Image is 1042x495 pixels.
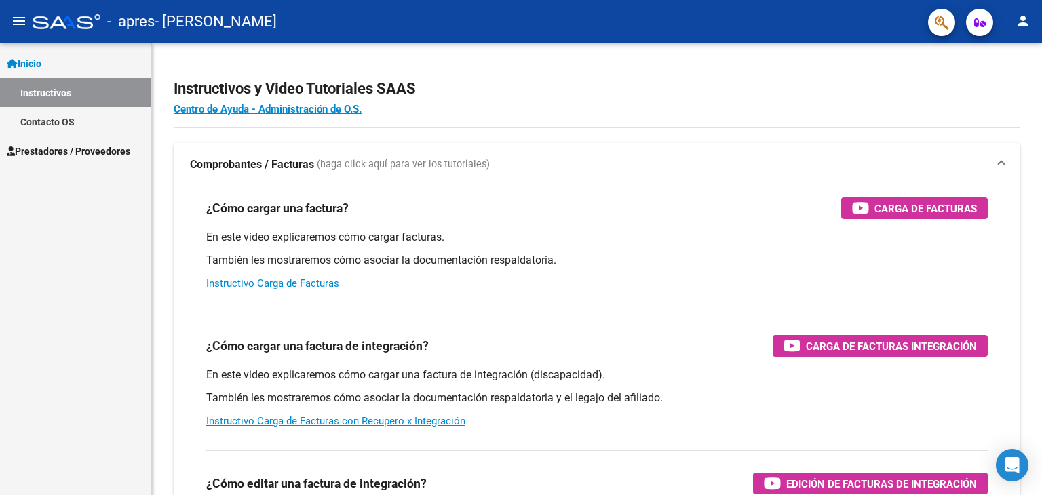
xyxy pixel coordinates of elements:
[317,157,490,172] span: (haga click aquí para ver los tutoriales)
[206,368,988,382] p: En este video explicaremos cómo cargar una factura de integración (discapacidad).
[11,13,27,29] mat-icon: menu
[107,7,155,37] span: - apres
[806,338,977,355] span: Carga de Facturas Integración
[206,230,988,245] p: En este video explicaremos cómo cargar facturas.
[773,335,988,357] button: Carga de Facturas Integración
[190,157,314,172] strong: Comprobantes / Facturas
[206,474,427,493] h3: ¿Cómo editar una factura de integración?
[996,449,1028,481] div: Open Intercom Messenger
[786,475,977,492] span: Edición de Facturas de integración
[206,253,988,268] p: También les mostraremos cómo asociar la documentación respaldatoria.
[206,415,465,427] a: Instructivo Carga de Facturas con Recupero x Integración
[753,473,988,494] button: Edición de Facturas de integración
[841,197,988,219] button: Carga de Facturas
[7,144,130,159] span: Prestadores / Proveedores
[1015,13,1031,29] mat-icon: person
[874,200,977,217] span: Carga de Facturas
[174,143,1020,186] mat-expansion-panel-header: Comprobantes / Facturas (haga click aquí para ver los tutoriales)
[206,336,429,355] h3: ¿Cómo cargar una factura de integración?
[206,199,349,218] h3: ¿Cómo cargar una factura?
[174,103,362,115] a: Centro de Ayuda - Administración de O.S.
[155,7,277,37] span: - [PERSON_NAME]
[206,277,339,290] a: Instructivo Carga de Facturas
[206,391,988,405] p: También les mostraremos cómo asociar la documentación respaldatoria y el legajo del afiliado.
[174,76,1020,102] h2: Instructivos y Video Tutoriales SAAS
[7,56,41,71] span: Inicio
